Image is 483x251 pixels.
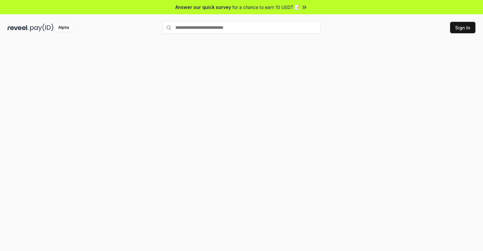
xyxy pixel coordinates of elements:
[450,22,475,33] button: Sign In
[8,24,29,32] img: reveel_dark
[232,4,300,10] span: for a chance to earn 10 USDT 📝
[175,4,231,10] span: Answer our quick survey
[55,24,72,32] div: Alpha
[30,24,53,32] img: pay_id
